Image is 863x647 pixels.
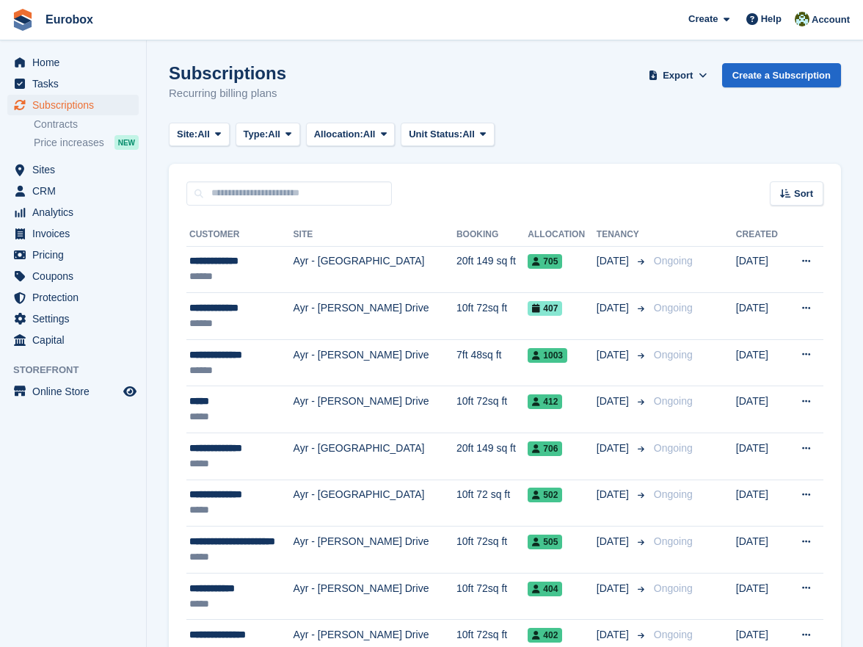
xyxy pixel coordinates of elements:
[663,68,693,83] span: Export
[528,301,562,316] span: 407
[121,383,139,400] a: Preview store
[528,223,597,247] th: Allocation
[32,73,120,94] span: Tasks
[597,300,632,316] span: [DATE]
[7,202,139,223] a: menu
[736,223,787,247] th: Created
[654,629,693,640] span: Ongoing
[236,123,300,147] button: Type: All
[528,348,567,363] span: 1003
[528,488,562,502] span: 502
[32,52,120,73] span: Home
[654,255,693,267] span: Ongoing
[597,394,632,409] span: [DATE]
[294,223,456,247] th: Site
[244,127,269,142] span: Type:
[409,127,462,142] span: Unit Status:
[456,480,528,527] td: 10ft 72 sq ft
[34,136,104,150] span: Price increases
[7,287,139,308] a: menu
[186,223,294,247] th: Customer
[597,581,632,596] span: [DATE]
[314,127,363,142] span: Allocation:
[722,63,841,87] a: Create a Subscription
[736,527,787,574] td: [DATE]
[32,223,120,244] span: Invoices
[294,339,456,386] td: Ayr - [PERSON_NAME] Drive
[597,253,632,269] span: [DATE]
[32,159,120,180] span: Sites
[32,266,120,286] span: Coupons
[32,181,120,201] span: CRM
[654,349,693,361] span: Ongoing
[736,433,787,480] td: [DATE]
[736,293,787,340] td: [DATE]
[363,127,376,142] span: All
[456,339,528,386] td: 7ft 48sq ft
[294,246,456,293] td: Ayr - [GEOGRAPHIC_DATA]
[294,573,456,620] td: Ayr - [PERSON_NAME] Drive
[197,127,210,142] span: All
[7,330,139,350] a: menu
[32,202,120,223] span: Analytics
[7,381,139,402] a: menu
[169,123,230,147] button: Site: All
[456,527,528,574] td: 10ft 72sq ft
[456,433,528,480] td: 20ft 149 sq ft
[528,582,562,596] span: 404
[597,347,632,363] span: [DATE]
[795,12,809,26] img: Lorna Russell
[597,487,632,502] span: [DATE]
[294,386,456,433] td: Ayr - [PERSON_NAME] Drive
[597,441,632,456] span: [DATE]
[12,9,34,31] img: stora-icon-8386f47178a22dfd0bd8f6a31ec36ba5ce8667c1dd55bd0f319d3a0aa187defe.svg
[7,245,139,265] a: menu
[761,12,782,26] span: Help
[34,118,139,131] a: Contracts
[456,386,528,433] td: 10ft 72sq ft
[32,287,120,308] span: Protection
[456,223,528,247] th: Booking
[32,381,120,402] span: Online Store
[32,308,120,329] span: Settings
[597,627,632,643] span: [DATE]
[736,246,787,293] td: [DATE]
[456,293,528,340] td: 10ft 72sq ft
[528,394,562,409] span: 412
[736,386,787,433] td: [DATE]
[646,63,710,87] button: Export
[114,135,139,150] div: NEW
[528,628,562,643] span: 402
[7,159,139,180] a: menu
[654,582,693,594] span: Ongoing
[32,330,120,350] span: Capital
[34,134,139,151] a: Price increases NEW
[401,123,494,147] button: Unit Status: All
[528,535,562,549] span: 505
[456,246,528,293] td: 20ft 149 sq ft
[7,95,139,115] a: menu
[597,223,648,247] th: Tenancy
[294,293,456,340] td: Ayr - [PERSON_NAME] Drive
[7,181,139,201] a: menu
[294,433,456,480] td: Ayr - [GEOGRAPHIC_DATA]
[736,339,787,386] td: [DATE]
[7,223,139,244] a: menu
[654,395,693,407] span: Ongoing
[654,488,693,500] span: Ongoing
[294,480,456,527] td: Ayr - [GEOGRAPHIC_DATA]
[812,12,850,27] span: Account
[654,535,693,547] span: Ongoing
[294,527,456,574] td: Ayr - [PERSON_NAME] Drive
[40,7,99,32] a: Eurobox
[528,441,562,456] span: 706
[462,127,475,142] span: All
[13,363,146,377] span: Storefront
[177,127,197,142] span: Site:
[688,12,718,26] span: Create
[169,85,286,102] p: Recurring billing plans
[306,123,396,147] button: Allocation: All
[597,534,632,549] span: [DATE]
[528,254,562,269] span: 705
[7,52,139,73] a: menu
